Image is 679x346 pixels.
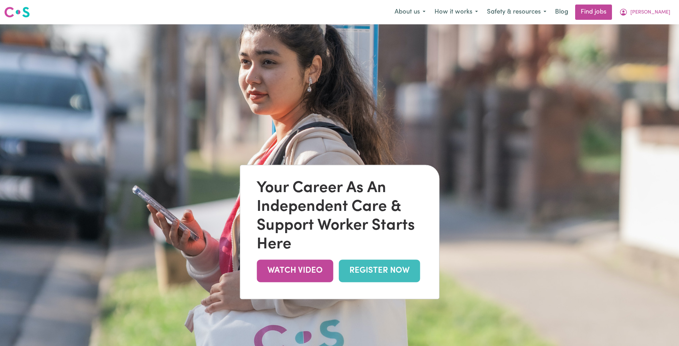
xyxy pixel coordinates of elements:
[615,5,675,19] button: My Account
[339,259,420,282] a: REGISTER NOW
[257,179,422,254] div: Your Career As An Independent Care & Support Worker Starts Here
[4,6,30,18] img: Careseekers logo
[430,5,482,19] button: How it works
[482,5,551,19] button: Safety & resources
[551,5,572,20] a: Blog
[630,9,670,16] span: [PERSON_NAME]
[575,5,612,20] a: Find jobs
[257,259,333,282] a: WATCH VIDEO
[4,4,30,20] a: Careseekers logo
[390,5,430,19] button: About us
